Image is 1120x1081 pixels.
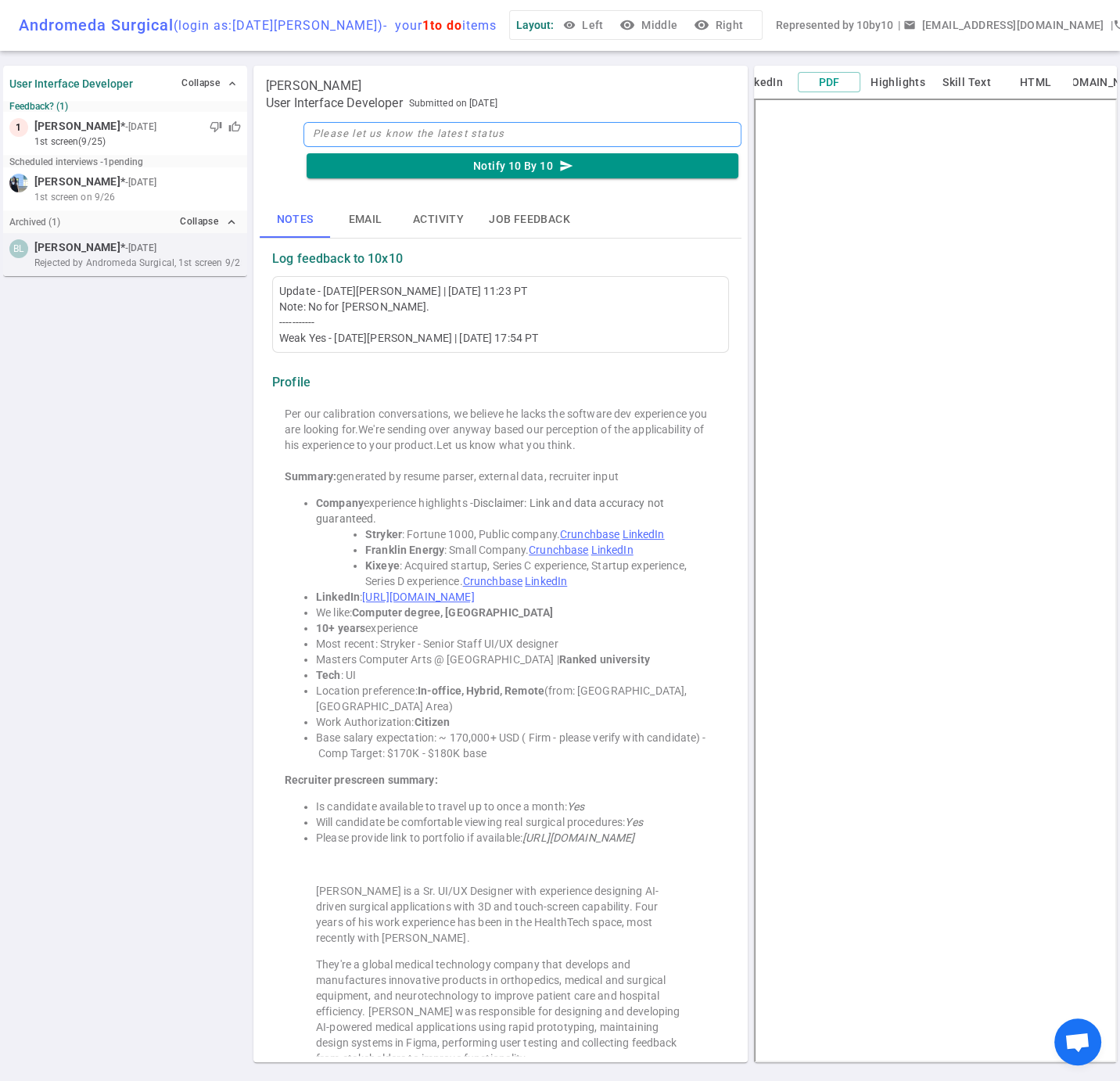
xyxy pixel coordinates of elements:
[34,190,115,204] span: 1st screen on 9/26
[754,99,1117,1062] iframe: candidate_document_preview__iframe
[316,636,716,652] li: Most recent: Stryker - Senior Staff UI/UX designer
[316,622,365,634] strong: 10+ years
[935,73,998,92] button: Skill Text
[9,77,133,90] strong: User Interface Developer
[365,544,444,556] strong: Franklin Energy
[418,684,544,697] strong: In-office, Hybrid, Remote
[125,175,156,189] small: - [DATE]
[125,241,156,255] small: - [DATE]
[178,72,241,95] button: Collapse
[476,200,583,238] button: Job feedback
[285,469,716,484] div: generated by resume parser, external data, recruiter input
[522,831,634,844] em: [URL][DOMAIN_NAME]
[316,957,685,1066] blockquote: They're a global medical technology company that develops and manufactures innovative products in...
[560,528,619,540] a: Crunchbase
[316,683,716,714] li: Location preference: (from: [GEOGRAPHIC_DATA], [GEOGRAPHIC_DATA] Area)
[591,544,634,556] a: LinkedIn
[559,653,650,666] strong: Ranked university
[415,716,451,728] strong: Citizen
[362,591,474,603] a: [URL][DOMAIN_NAME]
[316,495,716,526] li: experience highlights -
[525,575,567,587] a: LinkedIn
[125,120,156,134] small: - [DATE]
[210,120,222,133] span: thumb_down
[9,101,241,112] small: Feedback? (1)
[383,18,497,33] span: - your items
[316,667,716,683] li: : UI
[9,217,60,228] small: Archived ( 1 )
[616,11,684,40] button: visibilityMiddle
[365,542,716,558] li: : Small Company.
[867,73,929,92] button: Highlights
[316,589,716,605] li: :
[34,135,241,149] small: 1st Screen (9/25)
[516,19,554,31] span: Layout:
[619,17,635,33] i: visibility
[899,11,1110,40] button: Open a message box
[285,470,336,483] strong: Summary:
[352,606,553,619] strong: Computer degree, [GEOGRAPHIC_DATA]
[400,200,476,238] button: Activity
[559,159,573,173] i: send
[316,591,360,603] strong: LinkedIn
[365,558,716,589] li: : Acquired startup, Series C experience, Startup experience, Series D experience.
[279,283,722,346] div: Update - [DATE][PERSON_NAME] | [DATE] 11:23 PT Note: No for [PERSON_NAME]. ----------- Weak Yes -...
[9,118,28,137] div: 1
[729,73,792,92] button: LinkedIn
[316,730,716,761] li: Base salary expectation: ~ 170,000+ USD ( Firm - please verify with candidate) - Comp Target: $17...
[316,652,716,667] li: Masters Computer Arts @ [GEOGRAPHIC_DATA] |
[463,575,522,587] a: Crunchbase
[34,239,120,256] span: [PERSON_NAME]
[34,118,120,135] span: [PERSON_NAME]
[622,528,664,540] a: LinkedIn
[365,559,400,572] strong: Kixeye
[9,239,28,258] div: BL
[226,77,239,90] span: expand_less
[244,246,263,264] i: arrow_forward_ios
[34,256,246,270] span: Rejected by Andromeda Surgical, 1st screen 9/25
[266,78,361,94] span: [PERSON_NAME]
[266,95,403,111] span: User Interface Developer
[903,19,915,31] span: email
[224,215,239,229] i: expand_less
[260,200,330,238] button: Notes
[693,17,709,33] i: visibility
[316,497,666,525] span: Disclaimer: Link and data accuracy not guaranteed.
[1004,73,1067,92] button: HTML
[34,174,120,190] span: [PERSON_NAME]
[9,156,143,167] small: Scheduled interviews - 1 pending
[316,669,341,681] strong: Tech
[316,497,364,509] strong: Company
[272,251,403,267] strong: Log feedback to 10x10
[365,526,716,542] li: : Fortune 1000, Public company.
[316,883,685,946] blockquote: [PERSON_NAME] is a Sr. UI/UX Designer with experience designing AI-driven surgical applications w...
[560,11,610,40] button: Left
[9,174,28,192] img: c71242d41979be291fd4fc4e6bf8b5af
[409,95,497,111] span: Submitted on [DATE]
[330,200,400,238] button: Email
[228,120,241,133] span: thumb_up
[316,714,716,730] li: Work Authorization:
[1054,1018,1101,1065] div: Open chat
[798,72,860,93] button: PDF
[567,800,584,813] em: Yes
[316,814,716,830] li: Will candidate be comfortable viewing real surgical procedures:
[365,528,402,540] strong: Stryker
[316,799,716,814] li: Is candidate available to travel up to once a month:
[307,153,738,179] button: Notify 10 By 10send
[285,774,438,786] strong: Recruiter prescreen summary:
[529,544,588,556] a: Crunchbase
[422,18,462,33] span: 1 to do
[690,11,749,40] button: visibilityRight
[316,830,716,846] li: Please provide link to portfolio if available:
[272,375,311,390] strong: Profile
[563,19,576,31] span: visibility
[19,16,497,34] div: Andromeda Surgical
[625,816,642,828] em: Yes
[176,210,241,233] button: Collapseexpand_less
[260,200,741,238] div: basic tabs example
[174,18,383,33] span: (login as: [DATE][PERSON_NAME] )
[316,605,716,620] li: We like:
[316,620,716,636] li: experience
[285,406,716,453] div: Per our calibration conversations, we believe he lacks the software dev experience you are lookin...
